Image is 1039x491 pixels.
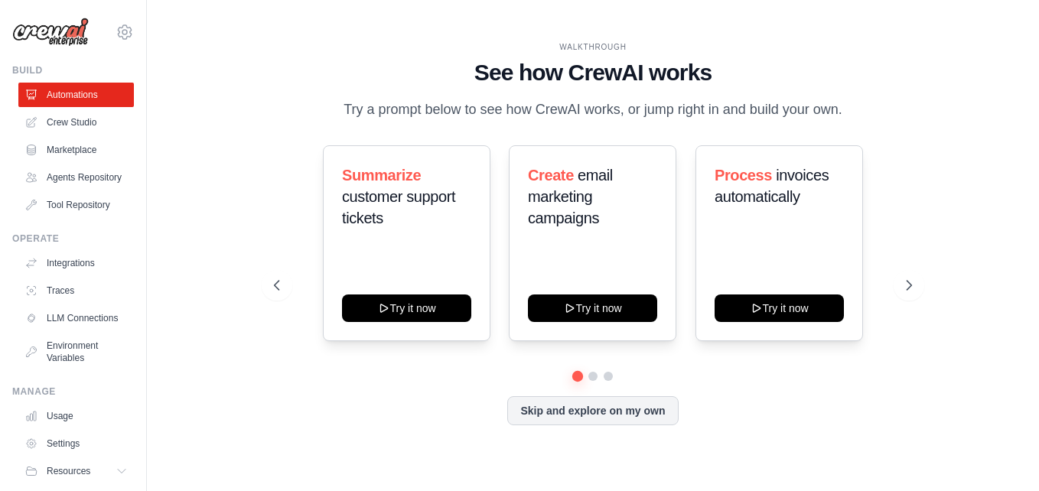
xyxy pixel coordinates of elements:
span: Create [528,167,574,184]
button: Try it now [528,294,657,322]
a: Agents Repository [18,165,134,190]
span: Resources [47,465,90,477]
button: Try it now [715,294,844,322]
a: LLM Connections [18,306,134,330]
span: email marketing campaigns [528,167,613,226]
img: Logo [12,18,89,47]
a: Automations [18,83,134,107]
span: Summarize [342,167,421,184]
a: Settings [18,431,134,456]
span: customer support tickets [342,188,455,226]
h1: See how CrewAI works [274,59,912,86]
a: Traces [18,278,134,303]
div: Operate [12,232,134,245]
a: Tool Repository [18,193,134,217]
div: Build [12,64,134,76]
button: Try it now [342,294,471,322]
a: Integrations [18,251,134,275]
span: Process [715,167,772,184]
a: Usage [18,404,134,428]
a: Crew Studio [18,110,134,135]
button: Skip and explore on my own [507,396,678,425]
div: Manage [12,385,134,398]
button: Resources [18,459,134,483]
div: WALKTHROUGH [274,41,912,53]
a: Environment Variables [18,333,134,370]
a: Marketplace [18,138,134,162]
p: Try a prompt below to see how CrewAI works, or jump right in and build your own. [336,99,850,121]
span: invoices automatically [715,167,829,205]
